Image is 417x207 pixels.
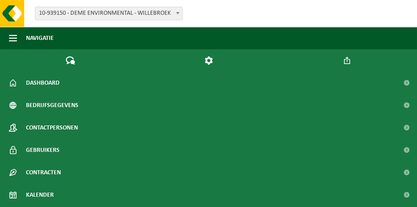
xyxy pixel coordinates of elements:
[35,7,182,20] span: 10-939150 - DEME ENVIRONMENTAL - WILLEBROEK
[26,94,78,116] span: Bedrijfsgegevens
[26,184,54,206] span: Kalender
[26,116,78,139] span: Contactpersonen
[35,7,183,20] span: 10-939150 - DEME ENVIRONMENTAL - WILLEBROEK
[26,139,60,161] span: Gebruikers
[26,72,60,94] span: Dashboard
[26,161,61,184] span: Contracten
[26,27,54,49] span: Navigatie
